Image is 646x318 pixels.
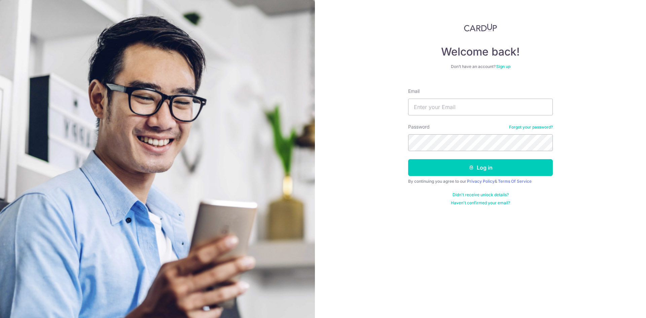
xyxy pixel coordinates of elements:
[496,64,510,69] a: Sign up
[498,179,532,184] a: Terms Of Service
[464,24,497,32] img: CardUp Logo
[451,200,510,206] a: Haven't confirmed your email?
[509,125,553,130] a: Forgot your password?
[408,88,420,95] label: Email
[408,99,553,115] input: Enter your Email
[408,64,553,69] div: Don’t have an account?
[408,159,553,176] button: Log in
[408,45,553,59] h4: Welcome back!
[408,179,553,184] div: By continuing you agree to our &
[453,192,509,198] a: Didn't receive unlock details?
[408,123,430,130] label: Password
[467,179,495,184] a: Privacy Policy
